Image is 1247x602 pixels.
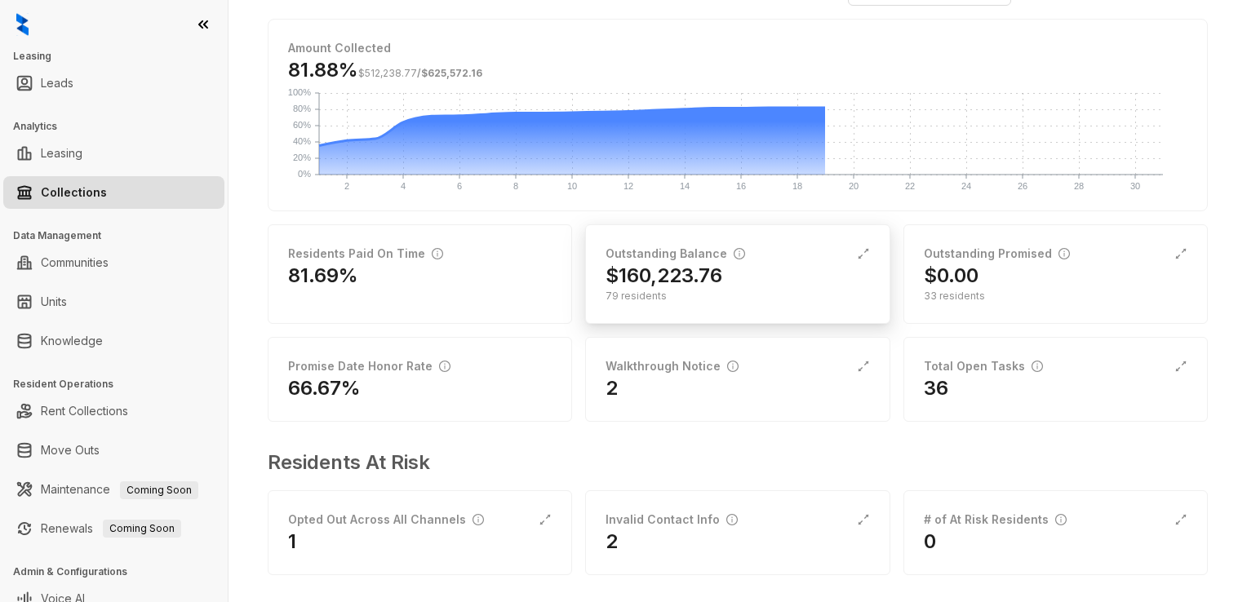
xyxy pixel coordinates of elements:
h2: 2 [606,375,618,401]
a: Units [41,286,67,318]
div: 79 residents [606,289,869,303]
span: expand-alt [1174,360,1187,373]
span: info-circle [1058,248,1070,259]
li: Communities [3,246,224,279]
li: Collections [3,176,224,209]
li: Knowledge [3,325,224,357]
a: Knowledge [41,325,103,357]
li: Rent Collections [3,395,224,427]
text: 60% [293,120,311,130]
text: 26 [1018,181,1027,191]
span: expand-alt [539,513,552,526]
h3: Leasing [13,49,228,64]
span: info-circle [726,514,738,525]
div: 33 residents [924,289,1187,303]
span: $625,572.16 [421,67,482,79]
text: 2 [344,181,349,191]
text: 20% [293,153,311,162]
text: 28 [1074,181,1084,191]
span: info-circle [473,514,484,525]
span: $512,238.77 [358,67,417,79]
text: 4 [401,181,406,191]
span: info-circle [734,248,745,259]
span: expand-alt [857,360,870,373]
text: 6 [457,181,462,191]
h3: Admin & Configurations [13,564,228,579]
span: expand-alt [1174,513,1187,526]
text: 18 [792,181,802,191]
div: Outstanding Promised [924,245,1070,263]
text: 12 [623,181,633,191]
h3: Analytics [13,119,228,134]
h2: 36 [924,375,948,401]
a: Move Outs [41,434,100,467]
span: info-circle [432,248,443,259]
li: Units [3,286,224,318]
span: Coming Soon [120,481,198,499]
a: Rent Collections [41,395,128,427]
span: expand-alt [857,513,870,526]
li: Leads [3,67,224,100]
h2: 0 [924,529,936,555]
h3: 81.88% [288,57,482,83]
text: 100% [288,87,311,97]
text: 0% [298,169,311,179]
img: logo [16,13,29,36]
div: Walkthrough Notice [606,357,739,375]
div: Total Open Tasks [924,357,1043,375]
div: Invalid Contact Info [606,511,738,529]
span: info-circle [439,361,450,372]
li: Leasing [3,137,224,170]
a: Communities [41,246,109,279]
h2: 81.69% [288,263,358,289]
li: Maintenance [3,473,224,506]
li: Renewals [3,512,224,545]
strong: Amount Collected [288,41,391,55]
h2: 1 [288,529,296,555]
text: 80% [293,104,311,113]
li: Move Outs [3,434,224,467]
text: 10 [567,181,577,191]
text: 22 [905,181,915,191]
span: expand-alt [1174,247,1187,260]
a: RenewalsComing Soon [41,512,181,545]
span: info-circle [1055,514,1067,525]
span: info-circle [1032,361,1043,372]
h3: Data Management [13,228,228,243]
text: 30 [1130,181,1140,191]
a: Leasing [41,137,82,170]
div: Promise Date Honor Rate [288,357,450,375]
span: info-circle [727,361,739,372]
h2: 2 [606,529,618,555]
div: Residents Paid On Time [288,245,443,263]
h3: Residents At Risk [268,448,1195,477]
span: / [358,67,482,79]
a: Collections [41,176,107,209]
h3: Resident Operations [13,377,228,392]
text: 8 [513,181,518,191]
h2: $160,223.76 [606,263,722,289]
h2: 66.67% [288,375,361,401]
a: Leads [41,67,73,100]
span: expand-alt [857,247,870,260]
text: 24 [961,181,971,191]
h2: $0.00 [924,263,979,289]
text: 16 [736,181,746,191]
div: Outstanding Balance [606,245,745,263]
div: # of At Risk Residents [924,511,1067,529]
text: 20 [849,181,859,191]
div: Opted Out Across All Channels [288,511,484,529]
text: 14 [680,181,690,191]
span: Coming Soon [103,520,181,538]
text: 40% [293,136,311,146]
